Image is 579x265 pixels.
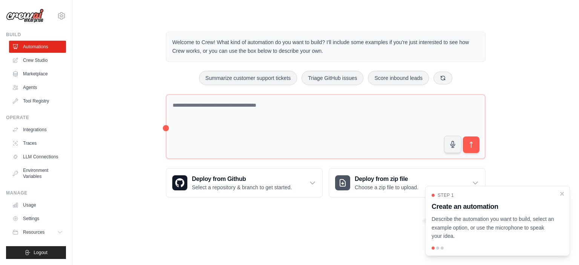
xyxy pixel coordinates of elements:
h3: Create an automation [432,201,554,212]
button: Resources [9,226,66,238]
a: Environment Variables [9,164,66,182]
a: Tool Registry [9,95,66,107]
a: Traces [9,137,66,149]
p: Welcome to Crew! What kind of automation do you want to build? I'll include some examples if you'... [172,38,479,55]
p: Describe the automation you want to build, select an example option, or use the microphone to spe... [432,215,554,240]
p: Choose a zip file to upload. [355,184,418,191]
div: Build [6,32,66,38]
a: Usage [9,199,66,211]
a: Automations [9,41,66,53]
button: Score inbound leads [368,71,429,85]
div: Operate [6,115,66,121]
p: Select a repository & branch to get started. [192,184,292,191]
button: Logout [6,246,66,259]
h3: Deploy from zip file [355,175,418,184]
a: Agents [9,81,66,93]
img: Logo [6,9,44,23]
span: Logout [34,250,47,256]
a: Integrations [9,124,66,136]
h3: Deploy from Github [192,175,292,184]
button: Close walkthrough [559,191,565,197]
a: Crew Studio [9,54,66,66]
button: Triage GitHub issues [302,71,363,85]
button: Summarize customer support tickets [199,71,297,85]
div: Manage [6,190,66,196]
a: Settings [9,213,66,225]
a: Marketplace [9,68,66,80]
span: Step 1 [438,192,454,198]
span: Resources [23,229,44,235]
a: LLM Connections [9,151,66,163]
